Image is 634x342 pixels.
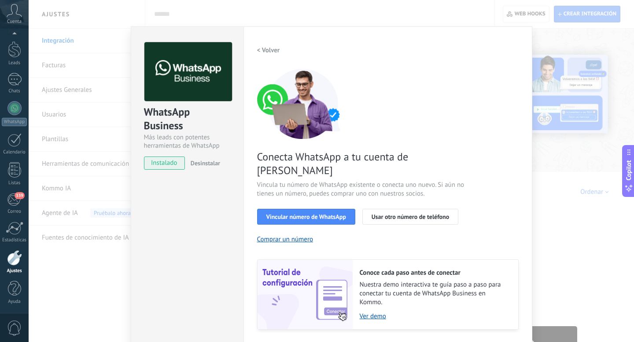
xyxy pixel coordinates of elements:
[257,150,467,177] span: Conecta WhatsApp a tu cuenta de [PERSON_NAME]
[257,181,467,198] span: Vincula tu número de WhatsApp existente o conecta uno nuevo. Si aún no tienes un número, puedes c...
[144,133,231,150] div: Más leads con potentes herramientas de WhatsApp
[257,209,355,225] button: Vincular número de WhatsApp
[257,69,350,139] img: connect number
[360,312,509,320] a: Ver demo
[372,214,449,220] span: Usar otro número de teléfono
[360,280,509,307] span: Nuestra demo interactiva te guía paso a paso para conectar tu cuenta de WhatsApp Business en Kommo.
[144,105,231,133] div: WhatsApp Business
[2,268,27,274] div: Ajustes
[144,156,184,170] span: instalado
[187,156,220,170] button: Desinstalar
[360,269,509,277] h2: Conoce cada paso antes de conectar
[2,209,27,215] div: Correo
[362,209,458,225] button: Usar otro número de teléfono
[2,149,27,155] div: Calendario
[2,237,27,243] div: Estadísticas
[7,19,22,25] span: Cuenta
[144,42,232,102] img: logo_main.png
[2,118,27,126] div: WhatsApp
[257,42,280,58] button: < Volver
[2,60,27,66] div: Leads
[191,159,220,167] span: Desinstalar
[2,88,27,94] div: Chats
[2,299,27,305] div: Ayuda
[257,235,313,244] button: Comprar un número
[624,160,633,181] span: Copilot
[15,192,25,199] span: 339
[257,46,280,55] h2: < Volver
[2,180,27,186] div: Listas
[266,214,346,220] span: Vincular número de WhatsApp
